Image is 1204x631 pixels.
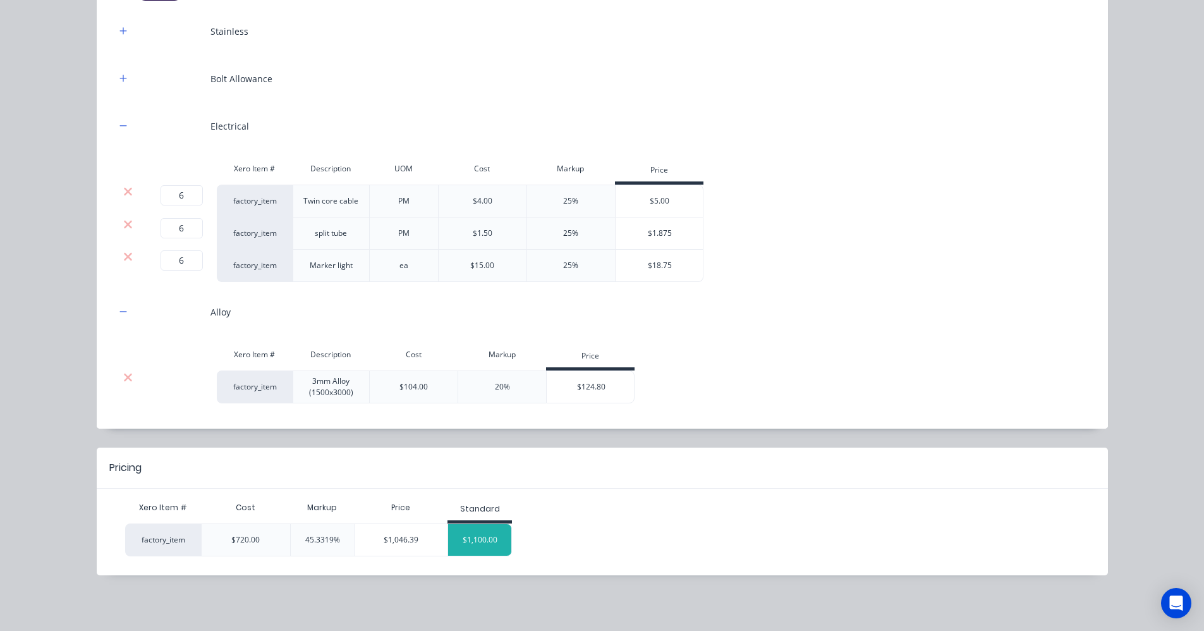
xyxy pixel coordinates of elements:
div: Description [293,156,370,181]
div: Price [615,159,703,185]
div: ea [369,250,438,282]
div: 3mm Alloy (1500x3000) [293,371,370,403]
div: $1.50 [473,228,492,239]
div: 20% [495,381,510,393]
input: ? [161,185,203,205]
div: Price [546,345,635,371]
div: $18.75 [616,250,704,281]
div: Electrical [210,119,249,133]
div: factory_item [125,524,201,556]
div: Xero Item # [125,495,201,520]
div: Stainless [210,25,248,38]
div: split tube [293,217,370,250]
div: $1,046.39 [355,524,448,556]
div: Cost [438,156,526,181]
div: Bolt Allowance [210,72,272,85]
div: $104.00 [399,381,428,393]
div: 25% [563,228,578,239]
div: $5.00 [616,185,704,217]
div: PM [369,217,438,250]
div: $1,100.00 [448,524,511,556]
div: Cost [369,342,458,367]
div: 25% [563,195,578,207]
div: Twin core cable [293,185,370,217]
div: Standard [460,503,500,515]
input: ? [161,250,203,271]
div: Alloy [210,305,231,319]
div: Price [355,495,448,520]
div: $15.00 [470,260,494,271]
div: $124.80 [547,371,635,403]
div: Markup [458,342,546,367]
div: Markup [526,156,615,181]
div: $1.875 [616,217,704,249]
div: Markup [290,495,355,520]
div: $720.00 [201,524,290,556]
div: factory_item [217,250,293,282]
div: 25% [563,260,578,271]
input: ? [161,218,203,238]
div: Open Intercom Messenger [1161,588,1191,618]
div: Xero Item # [217,342,293,367]
div: factory_item [217,217,293,250]
div: factory_item [217,185,293,217]
div: Xero Item # [217,156,293,181]
div: factory_item [217,371,293,403]
div: Cost [201,495,290,520]
div: Pricing [109,460,142,475]
div: 45.3319% [290,524,355,556]
div: PM [369,185,438,217]
div: Description [293,342,370,367]
div: $4.00 [473,195,492,207]
div: Marker light [293,250,370,282]
div: UOM [369,156,438,181]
